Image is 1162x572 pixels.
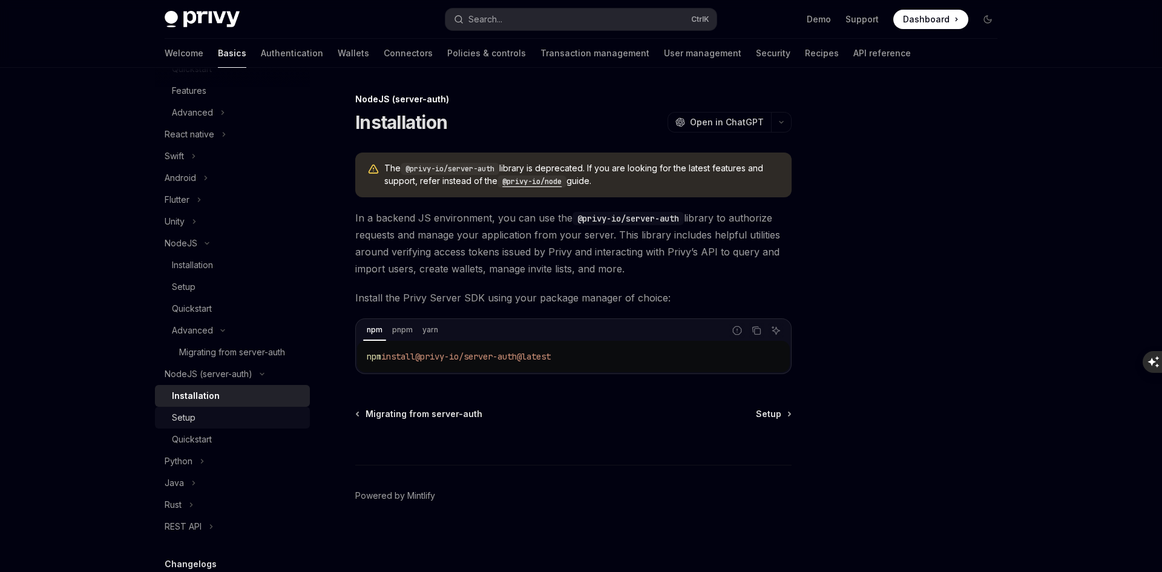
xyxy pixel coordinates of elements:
[165,127,214,142] div: React native
[691,15,709,24] span: Ctrl K
[155,80,310,102] a: Features
[155,102,310,123] button: Toggle Advanced section
[419,323,442,337] div: yarn
[355,289,792,306] span: Install the Privy Server SDK using your package manager of choice:
[155,516,310,537] button: Toggle REST API section
[165,192,189,207] div: Flutter
[338,39,369,68] a: Wallets
[165,557,217,571] h5: Changelogs
[165,39,203,68] a: Welcome
[155,385,310,407] a: Installation
[384,162,780,188] span: The library is deprecated. If you are looking for the latest features and support, refer instead ...
[355,111,447,133] h1: Installation
[165,214,185,229] div: Unity
[155,211,310,232] button: Toggle Unity section
[155,298,310,320] a: Quickstart
[401,163,499,175] code: @privy-io/server-auth
[573,212,684,225] code: @privy-io/server-auth
[155,232,310,254] button: Toggle NodeJS section
[155,123,310,145] button: Toggle React native section
[155,254,310,276] a: Installation
[155,276,310,298] a: Setup
[445,8,717,30] button: Open search
[690,116,764,128] span: Open in ChatGPT
[155,407,310,429] a: Setup
[497,176,566,188] code: @privy-io/node
[853,39,911,68] a: API reference
[155,363,310,385] button: Toggle NodeJS (server-auth) section
[749,323,764,338] button: Copy the contents from the code block
[172,301,212,316] div: Quickstart
[415,351,551,362] span: @privy-io/server-auth@latest
[172,280,195,294] div: Setup
[165,236,197,251] div: NodeJS
[165,454,192,468] div: Python
[381,351,415,362] span: install
[497,176,566,186] a: @privy-io/node
[366,408,482,420] span: Migrating from server-auth
[807,13,831,25] a: Demo
[845,13,879,25] a: Support
[165,367,252,381] div: NodeJS (server-auth)
[768,323,784,338] button: Ask AI
[165,498,182,512] div: Rust
[389,323,416,337] div: pnpm
[172,432,212,447] div: Quickstart
[363,323,386,337] div: npm
[155,167,310,189] button: Toggle Android section
[155,320,310,341] button: Toggle Advanced section
[155,429,310,450] a: Quickstart
[172,323,213,338] div: Advanced
[355,209,792,277] span: In a backend JS environment, you can use the library to authorize requests and manage your applic...
[893,10,968,29] a: Dashboard
[805,39,839,68] a: Recipes
[355,490,435,502] a: Powered by Mintlify
[756,408,790,420] a: Setup
[756,408,781,420] span: Setup
[756,39,790,68] a: Security
[355,93,792,105] div: NodeJS (server-auth)
[668,112,771,133] button: Open in ChatGPT
[165,11,240,28] img: dark logo
[172,258,213,272] div: Installation
[729,323,745,338] button: Report incorrect code
[155,189,310,211] button: Toggle Flutter section
[468,12,502,27] div: Search...
[179,345,285,360] div: Migrating from server-auth
[367,163,379,176] svg: Warning
[664,39,741,68] a: User management
[165,149,184,163] div: Swift
[165,476,184,490] div: Java
[155,145,310,167] button: Toggle Swift section
[172,410,195,425] div: Setup
[172,84,206,98] div: Features
[218,39,246,68] a: Basics
[155,494,310,516] button: Toggle Rust section
[155,472,310,494] button: Toggle Java section
[172,389,220,403] div: Installation
[903,13,950,25] span: Dashboard
[447,39,526,68] a: Policies & controls
[165,519,202,534] div: REST API
[172,105,213,120] div: Advanced
[367,351,381,362] span: npm
[356,408,482,420] a: Migrating from server-auth
[165,171,196,185] div: Android
[155,450,310,472] button: Toggle Python section
[978,10,997,29] button: Toggle dark mode
[384,39,433,68] a: Connectors
[155,341,310,363] a: Migrating from server-auth
[540,39,649,68] a: Transaction management
[261,39,323,68] a: Authentication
